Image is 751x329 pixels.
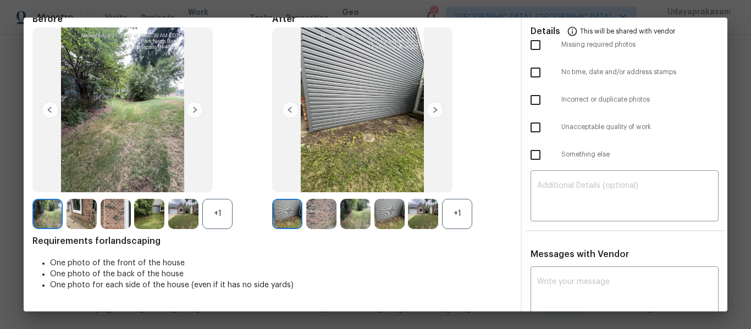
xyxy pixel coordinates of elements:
span: Messages with Vendor [531,250,629,259]
img: left-chevron-button-url [41,101,59,119]
div: No time, date and/or address stamps [522,59,727,86]
li: One photo of the front of the house [50,258,512,269]
div: Incorrect or duplicate photos [522,86,727,114]
span: This will be shared with vendor [580,18,675,44]
div: +1 [202,199,233,229]
img: right-chevron-button-url [186,101,203,119]
span: Incorrect or duplicate photos [561,95,719,104]
img: right-chevron-button-url [426,101,444,119]
span: No time, date and/or address stamps [561,68,719,77]
span: Before [32,14,272,25]
span: After [272,14,512,25]
img: left-chevron-button-url [281,101,299,119]
span: Something else [561,150,719,159]
div: +1 [442,199,472,229]
li: One photo for each side of the house (even if it has no side yards) [50,280,512,291]
span: Unacceptable quality of work [561,122,719,132]
div: Missing required photos [522,31,727,59]
span: Details [531,18,560,44]
span: Missing required photos [561,40,719,49]
div: Unacceptable quality of work [522,114,727,141]
div: Something else [522,141,727,169]
span: Requirements for landscaping [32,236,512,247]
li: One photo of the back of the house [50,269,512,280]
